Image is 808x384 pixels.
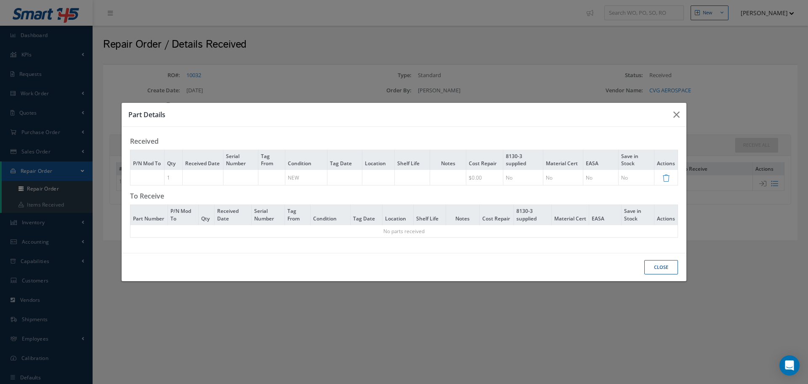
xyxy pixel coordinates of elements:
[285,170,327,185] td: NEW
[654,150,678,169] th: Actions
[543,170,583,185] td: No
[199,205,215,225] th: Qty
[589,205,621,225] th: EASA
[446,205,479,225] th: Notes
[662,175,670,183] a: Remove Detail Part
[543,150,583,169] th: Material Cert
[182,150,223,169] th: Received Date
[285,205,310,225] th: Tag From
[621,205,654,225] th: Save in Stock
[252,205,285,225] th: Serial Number
[164,150,182,169] th: Qty
[503,150,543,169] th: 8130-3 supplied
[654,205,678,225] th: Actions
[215,205,252,225] th: Received Date
[130,205,168,225] th: Part Number
[327,150,362,169] th: Tag Date
[130,150,165,169] th: P/N Mod To
[503,170,543,185] td: No
[466,170,503,185] td: $0.00
[310,205,350,225] th: Condition
[223,150,258,169] th: Serial Number
[618,170,654,185] td: No
[395,150,430,169] th: Shelf Life
[466,150,503,169] th: Cost Repair
[350,205,382,225] th: Tag Date
[618,150,654,169] th: Save in Stock
[430,150,466,169] th: Notes
[258,150,285,169] th: Tag From
[779,355,800,376] div: Open Intercom Messenger
[128,110,667,120] h3: Part Details
[130,225,678,237] td: No parts received
[167,205,199,225] th: P/N Mod To
[583,170,619,185] td: No
[285,150,327,169] th: Condition
[164,170,182,185] td: 1
[514,205,551,225] th: 8130-3 supplied
[362,150,395,169] th: Location
[130,137,678,145] h3: Received
[551,205,589,225] th: Material Cert
[644,260,678,275] button: Close
[382,205,414,225] th: Location
[414,205,446,225] th: Shelf Life
[130,192,678,200] h3: To Receive
[479,205,514,225] th: Cost Repair
[583,150,619,169] th: EASA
